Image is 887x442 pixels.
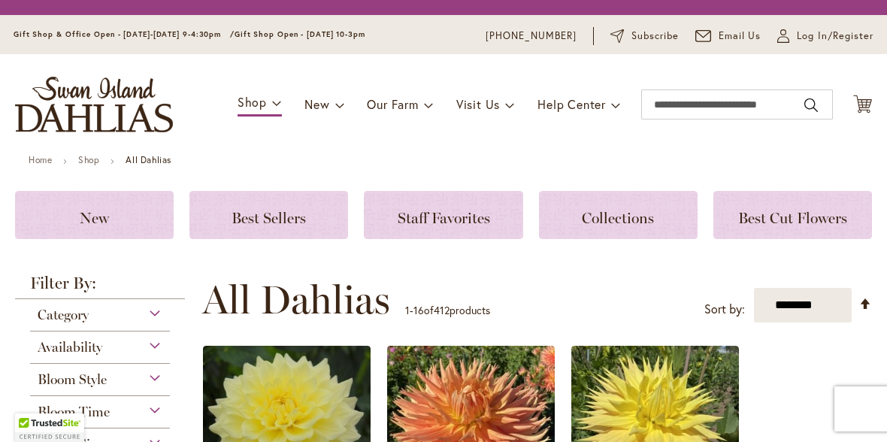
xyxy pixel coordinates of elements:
button: Search [804,93,818,117]
a: Shop [78,154,99,165]
span: Bloom Time [38,404,110,420]
span: 412 [434,303,450,317]
span: 16 [413,303,424,317]
iframe: Launch Accessibility Center [11,389,53,431]
span: Gift Shop Open - [DATE] 10-3pm [235,29,365,39]
strong: Filter By: [15,275,185,299]
a: Collections [539,191,698,239]
a: Email Us [695,29,761,44]
strong: All Dahlias [126,154,171,165]
a: Best Sellers [189,191,348,239]
a: Log In/Register [777,29,873,44]
span: Our Farm [367,96,418,112]
span: Availability [38,339,102,356]
span: Staff Favorites [398,209,490,227]
a: Staff Favorites [364,191,522,239]
a: store logo [15,77,173,132]
span: Best Sellers [232,209,306,227]
span: 1 [405,303,410,317]
span: Collections [582,209,654,227]
span: New [304,96,329,112]
p: - of products [405,298,490,322]
span: Subscribe [631,29,679,44]
span: Shop [238,94,267,110]
span: Gift Shop & Office Open - [DATE]-[DATE] 9-4:30pm / [14,29,235,39]
a: Best Cut Flowers [713,191,872,239]
a: [PHONE_NUMBER] [486,29,577,44]
a: Subscribe [610,29,679,44]
span: New [80,209,109,227]
span: Best Cut Flowers [738,209,847,227]
span: Category [38,307,89,323]
a: New [15,191,174,239]
a: Home [29,154,52,165]
span: Help Center [537,96,606,112]
span: Email Us [719,29,761,44]
span: Visit Us [456,96,500,112]
label: Sort by: [704,295,745,323]
span: All Dahlias [202,277,390,322]
span: Log In/Register [797,29,873,44]
span: Bloom Style [38,371,107,388]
